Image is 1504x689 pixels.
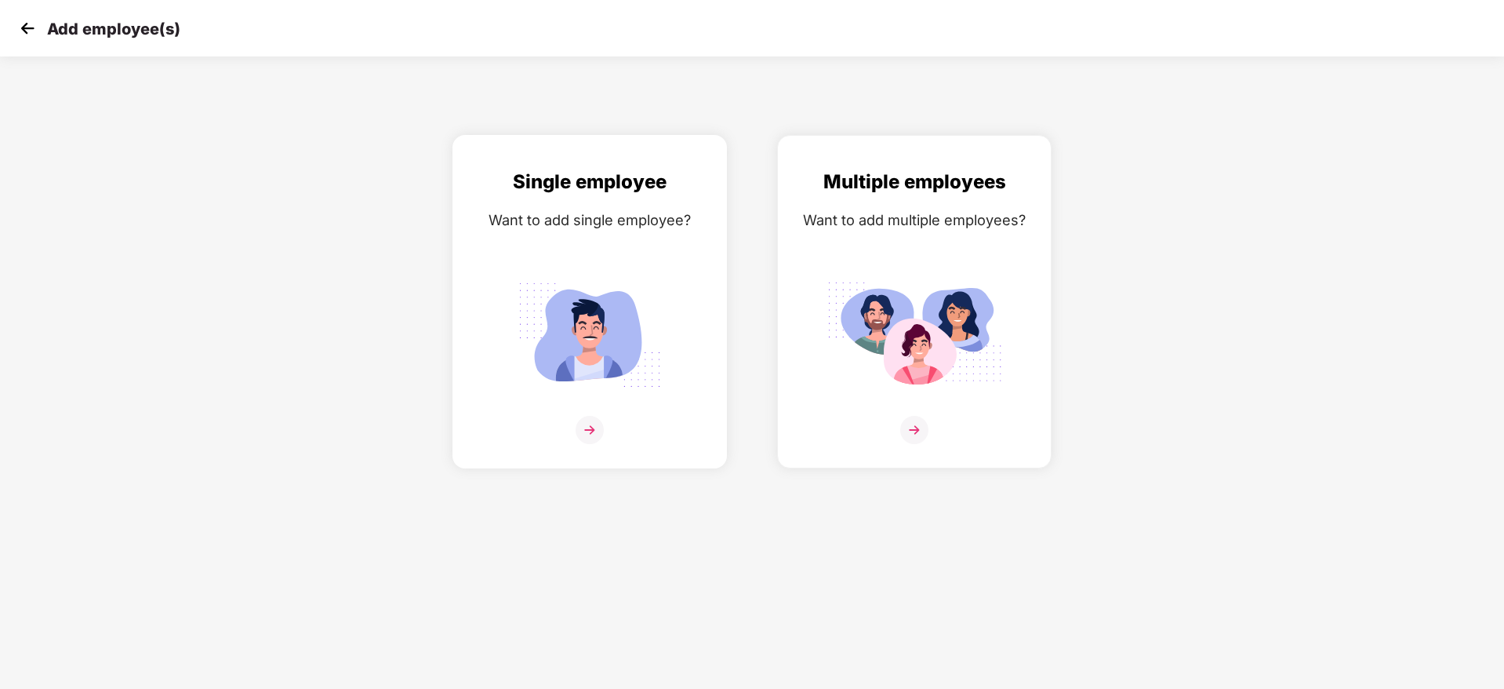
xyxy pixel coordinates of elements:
[794,209,1035,231] div: Want to add multiple employees?
[826,274,1002,396] img: svg+xml;base64,PHN2ZyB4bWxucz0iaHR0cDovL3d3dy53My5vcmcvMjAwMC9zdmciIGlkPSJNdWx0aXBsZV9lbXBsb3llZS...
[900,416,928,444] img: svg+xml;base64,PHN2ZyB4bWxucz0iaHR0cDovL3d3dy53My5vcmcvMjAwMC9zdmciIHdpZHRoPSIzNiIgaGVpZ2h0PSIzNi...
[469,167,710,197] div: Single employee
[576,416,604,444] img: svg+xml;base64,PHN2ZyB4bWxucz0iaHR0cDovL3d3dy53My5vcmcvMjAwMC9zdmciIHdpZHRoPSIzNiIgaGVpZ2h0PSIzNi...
[469,209,710,231] div: Want to add single employee?
[794,167,1035,197] div: Multiple employees
[47,20,180,38] p: Add employee(s)
[16,16,39,40] img: svg+xml;base64,PHN2ZyB4bWxucz0iaHR0cDovL3d3dy53My5vcmcvMjAwMC9zdmciIHdpZHRoPSIzMCIgaGVpZ2h0PSIzMC...
[502,274,678,396] img: svg+xml;base64,PHN2ZyB4bWxucz0iaHR0cDovL3d3dy53My5vcmcvMjAwMC9zdmciIGlkPSJTaW5nbGVfZW1wbG95ZWUiIH...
